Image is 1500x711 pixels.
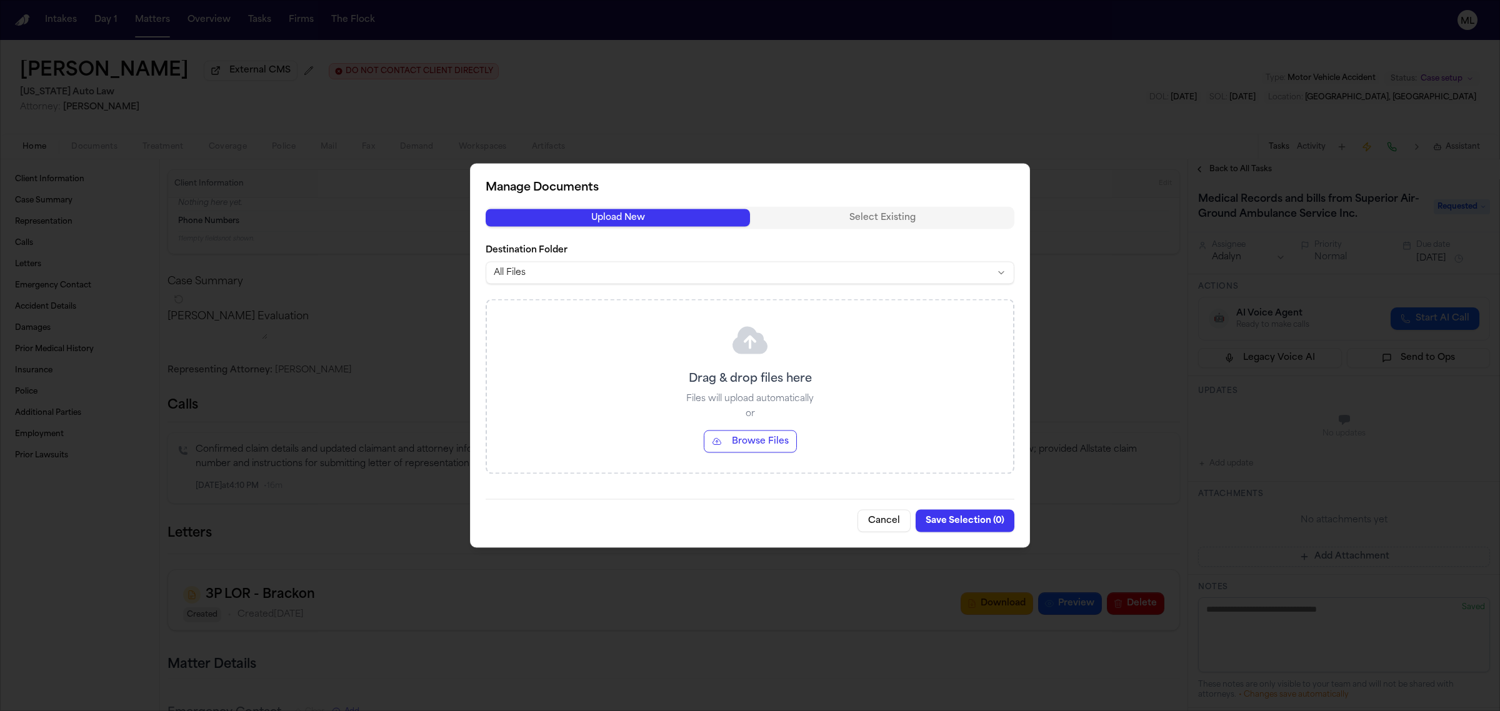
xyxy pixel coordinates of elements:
[486,244,1014,257] label: Destination Folder
[689,370,812,388] p: Drag & drop files here
[750,209,1014,227] button: Select Existing
[486,179,1014,197] h2: Manage Documents
[686,393,814,405] p: Files will upload automatically
[857,510,911,532] button: Cancel
[746,408,755,420] p: or
[704,430,797,453] button: Browse Files
[916,510,1014,532] button: Save Selection (0)
[486,209,750,227] button: Upload New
